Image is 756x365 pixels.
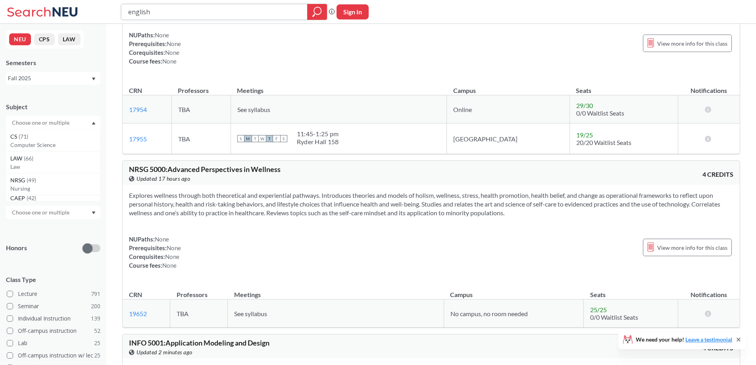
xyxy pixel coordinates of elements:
label: Off-campus instruction [7,326,100,336]
label: Lab [7,338,100,348]
span: 19 / 25 [576,131,593,139]
label: Seminar [7,301,100,311]
div: NUPaths: Prerequisites: Corequisites: Course fees: [129,31,181,66]
div: CRN [129,86,142,95]
span: T [266,135,273,142]
div: CRN [129,290,142,299]
span: Updated 2 minutes ago [137,348,192,357]
span: 20/20 Waitlist Seats [576,139,631,146]
div: 11:45 - 1:25 pm [297,130,339,138]
span: ( 49 ) [27,177,36,183]
button: Sign In [337,4,369,19]
th: Campus [444,282,583,299]
span: None [155,31,169,39]
p: Law [10,163,100,171]
button: LAW [58,33,81,45]
span: None [167,244,181,251]
input: Choose one or multiple [8,118,75,127]
span: S [280,135,287,142]
span: View more info for this class [657,243,727,253]
label: Individual Instruction [7,313,100,324]
span: LAW [10,154,24,163]
span: 0/0 Waitlist Seats [590,313,638,321]
input: Class, professor, course number, "phrase" [127,5,302,19]
span: None [155,236,169,243]
svg: Dropdown arrow [92,122,96,125]
button: NEU [9,33,31,45]
div: Ryder Hall 158 [297,138,339,146]
a: Leave a testimonial [685,336,732,343]
svg: magnifying glass [312,6,322,17]
div: Dropdown arrowCS(71)Computer ScienceLAW(66)LawNRSG(49)NursingCAEP(42)Counseling and Applied [PERS... [6,116,100,129]
th: Seats [569,78,678,95]
span: 791 [91,290,100,298]
td: Online [447,95,570,124]
p: Nursing [10,185,100,193]
span: 4 CREDITS [702,170,733,179]
a: 19652 [129,310,147,317]
span: None [167,40,181,47]
a: 17954 [129,106,147,113]
span: Class Type [6,275,100,284]
span: None [165,253,179,260]
th: Notifications [678,78,740,95]
a: 17955 [129,135,147,143]
label: Off-campus instruction w/ lec [7,350,100,361]
span: None [162,58,177,65]
section: Explores wellness through both theoretical and experiential pathways. Introduces theories and mod... [129,191,733,217]
span: ( 42 ) [27,195,36,201]
div: Semesters [6,58,100,67]
div: NUPaths: Prerequisites: Corequisites: Course fees: [129,235,181,270]
svg: Dropdown arrow [92,211,96,214]
p: Honors [6,243,27,253]
th: Professors [171,78,231,95]
input: Choose one or multiple [8,208,75,217]
th: Meetings [231,78,446,95]
span: 25 [94,339,100,348]
svg: Dropdown arrow [92,77,96,81]
span: M [244,135,252,142]
span: View more info for this class [657,39,727,48]
span: 25 [94,351,100,360]
td: [GEOGRAPHIC_DATA] [447,124,570,154]
span: We need your help! [636,337,732,342]
span: None [165,49,179,56]
td: TBA [171,95,231,124]
span: F [273,135,280,142]
span: See syllabus [234,310,267,317]
td: TBA [171,124,231,154]
span: 200 [91,302,100,311]
th: Meetings [228,282,444,299]
div: Fall 2025Dropdown arrow [6,72,100,85]
th: Campus [447,78,570,95]
span: 139 [91,314,100,323]
th: Notifications [678,282,740,299]
span: CS [10,132,19,141]
span: 52 [94,326,100,335]
span: 0/0 Waitlist Seats [576,109,624,117]
th: Professors [170,282,228,299]
span: Updated 17 hours ago [137,174,190,183]
span: NRSG [10,176,27,185]
label: Lecture [7,289,100,299]
span: ( 66 ) [24,155,33,162]
div: Subject [6,102,100,111]
span: INFO 5001 : Application Modeling and Design [129,338,269,347]
span: 29 / 30 [576,102,593,109]
span: None [162,262,177,269]
div: magnifying glass [307,4,327,20]
p: Computer Science [10,141,100,149]
div: Dropdown arrow [6,206,100,219]
td: No campus, no room needed [444,299,583,328]
th: Seats [584,282,678,299]
span: ( 71 ) [19,133,28,140]
span: 25 / 25 [590,306,607,313]
span: See syllabus [237,106,270,113]
span: T [252,135,259,142]
span: NRSG 5000 : Advanced Perspectives in Wellness [129,165,281,174]
div: Fall 2025 [8,74,91,83]
span: W [259,135,266,142]
td: TBA [170,299,228,328]
button: CPS [34,33,55,45]
span: CAEP [10,194,27,203]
